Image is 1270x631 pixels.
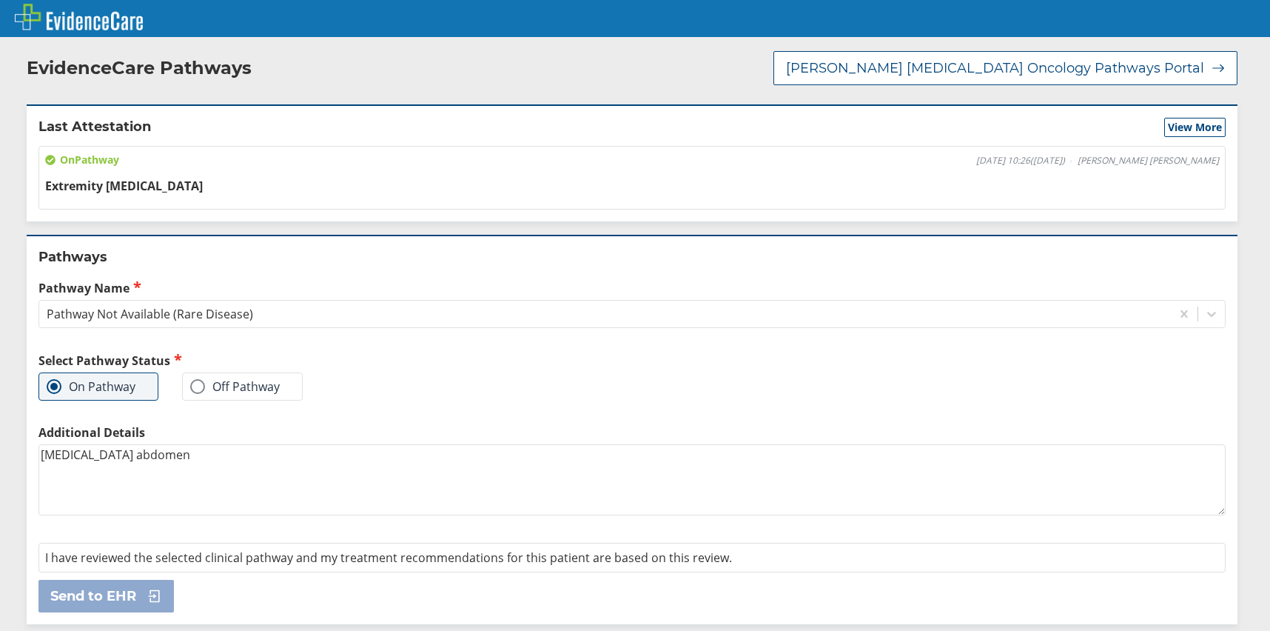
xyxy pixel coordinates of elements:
label: On Pathway [47,379,135,394]
h2: EvidenceCare Pathways [27,57,252,79]
span: I have reviewed the selected clinical pathway and my treatment recommendations for this patient a... [45,550,732,566]
label: Pathway Name [38,279,1226,296]
span: [PERSON_NAME] [MEDICAL_DATA] Oncology Pathways Portal [786,59,1204,77]
h2: Select Pathway Status [38,352,626,369]
button: Send to EHR [38,580,174,612]
label: Additional Details [38,424,1226,441]
span: [PERSON_NAME] [PERSON_NAME] [1078,155,1219,167]
button: [PERSON_NAME] [MEDICAL_DATA] Oncology Pathways Portal [773,51,1237,85]
h2: Pathways [38,248,1226,266]
span: On Pathway [45,153,119,167]
h2: Last Attestation [38,118,151,137]
span: Send to EHR [50,587,136,605]
span: [DATE] 10:26 ( [DATE] ) [976,155,1065,167]
div: Pathway Not Available (Rare Disease) [47,306,253,322]
textarea: [MEDICAL_DATA] abdomen [38,444,1226,515]
label: Off Pathway [190,379,280,394]
button: View More [1164,118,1226,137]
span: View More [1168,120,1222,135]
span: Extremity [MEDICAL_DATA] [45,178,203,194]
img: EvidenceCare [15,4,143,30]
